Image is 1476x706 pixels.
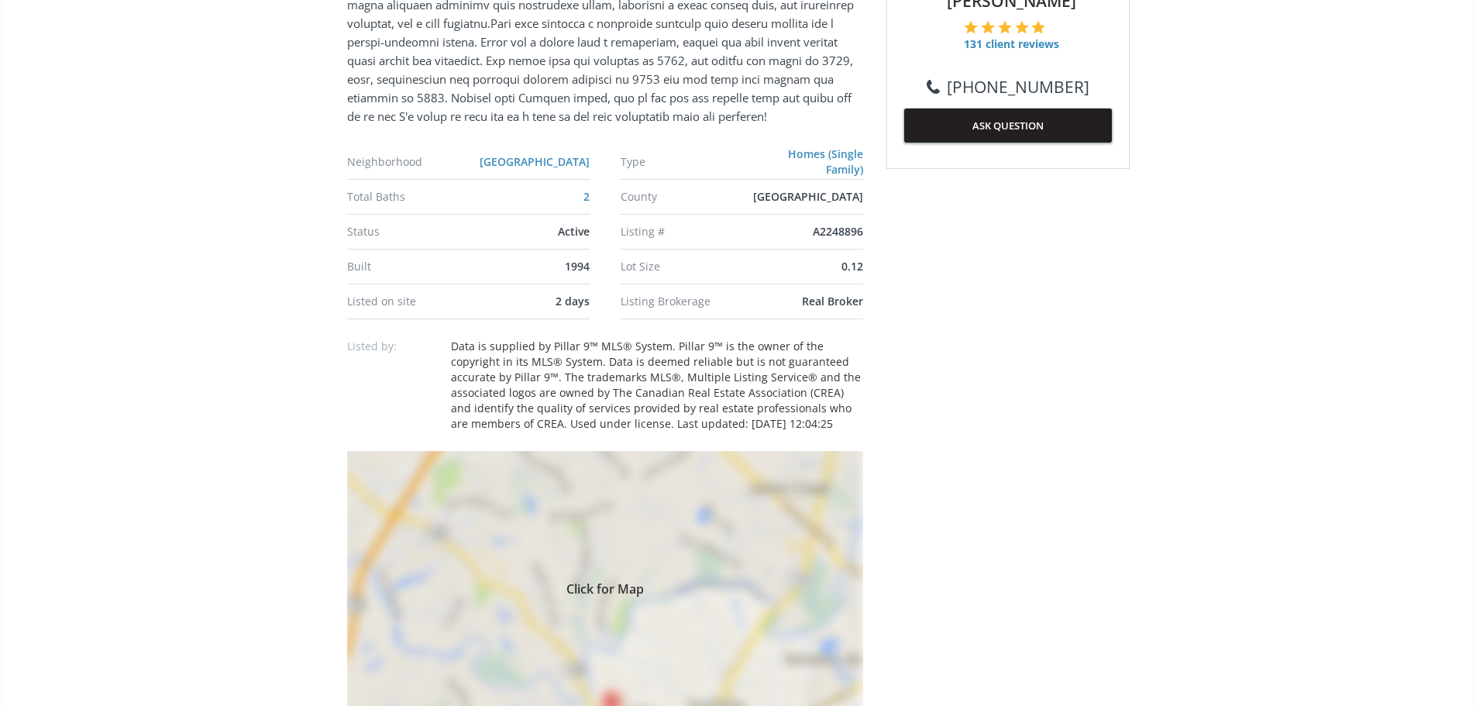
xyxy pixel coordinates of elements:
[904,108,1112,143] button: ASK QUESTION
[621,261,749,272] div: Lot Size
[583,189,590,204] a: 2
[347,261,476,272] div: Built
[565,259,590,274] span: 1994
[621,157,748,167] div: Type
[998,20,1012,34] img: 3 of 5 stars
[788,146,863,177] a: Homes (Single Family)
[347,339,440,354] p: Listed by:
[964,20,978,34] img: 1 of 5 stars
[753,189,863,204] span: [GEOGRAPHIC_DATA]
[964,36,1059,52] span: 131 client reviews
[347,226,476,237] div: Status
[981,20,995,34] img: 2 of 5 stars
[347,191,476,202] div: Total Baths
[1015,20,1029,34] img: 4 of 5 stars
[1031,20,1045,34] img: 5 of 5 stars
[556,294,590,308] span: 2 days
[927,75,1089,98] a: [PHONE_NUMBER]
[621,226,749,237] div: Listing #
[841,259,863,274] span: 0.12
[347,157,476,167] div: Neighborhood
[558,224,590,239] span: Active
[813,224,863,239] span: A2248896
[480,154,590,169] a: [GEOGRAPHIC_DATA]
[451,339,863,432] div: Data is supplied by Pillar 9™ MLS® System. Pillar 9™ is the owner of the copyright in its MLS® Sy...
[347,580,863,593] span: Click for Map
[621,191,749,202] div: County
[621,296,749,307] div: Listing Brokerage
[347,296,476,307] div: Listed on site
[802,294,863,308] span: Real Broker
